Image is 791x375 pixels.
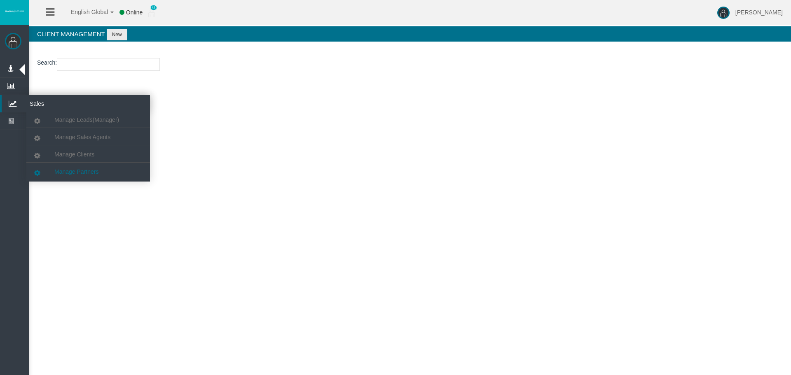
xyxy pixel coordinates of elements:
span: Client Management [37,30,105,37]
img: user-image [717,7,730,19]
span: Manage Leads(Manager) [54,116,119,123]
span: Online [126,9,143,16]
p: : [37,58,783,71]
span: Manage Clients [54,151,94,158]
span: [PERSON_NAME] [735,9,783,16]
a: Manage Clients [26,147,150,162]
span: Manage Partners [54,168,98,175]
img: user_small.png [148,9,155,17]
label: Search [37,58,55,68]
span: 0 [150,5,157,10]
a: Sales [2,95,150,112]
a: Manage Sales Agents [26,130,150,144]
span: English Global [60,9,108,15]
a: Manage Leads(Manager) [26,112,150,127]
a: Manage Partners [26,164,150,179]
button: New [107,29,127,40]
span: Manage Sales Agents [54,134,110,140]
img: logo.svg [4,9,25,13]
span: Sales [23,95,104,112]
